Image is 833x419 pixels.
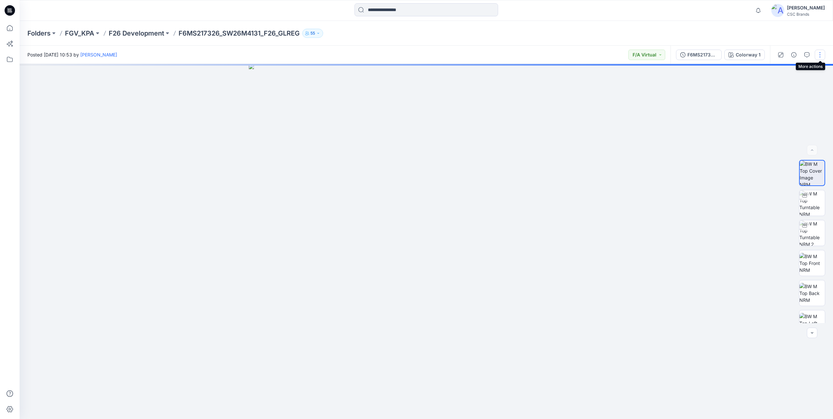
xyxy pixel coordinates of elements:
[310,30,315,37] p: 55
[787,12,825,17] div: CSC Brands
[789,50,799,60] button: Details
[687,51,717,58] div: F6MS217326_SW26M4131_F26_GLREG_VFA
[800,161,825,185] img: BW M Top Cover Image NRM
[799,253,825,273] img: BW M Top Front NRM
[724,50,765,60] button: Colorway 1
[799,220,825,246] img: BW M Top Turntable NRM 2
[27,29,51,38] a: Folders
[799,190,825,216] img: BW M Top Turntable NRM
[27,51,117,58] span: Posted [DATE] 10:53 by
[771,4,784,17] img: avatar
[799,283,825,303] img: BW M Top Back NRM
[736,51,761,58] div: Colorway 1
[787,4,825,12] div: [PERSON_NAME]
[80,52,117,57] a: [PERSON_NAME]
[799,313,825,334] img: BW M Top Left NRM
[109,29,164,38] a: F26 Development
[676,50,722,60] button: F6MS217326_SW26M4131_F26_GLREG_VFA
[65,29,94,38] a: FGV_KPA
[249,64,604,419] img: eyJhbGciOiJIUzI1NiIsImtpZCI6IjAiLCJzbHQiOiJzZXMiLCJ0eXAiOiJKV1QifQ.eyJkYXRhIjp7InR5cGUiOiJzdG9yYW...
[179,29,300,38] p: F6MS217326_SW26M4131_F26_GLREG
[302,29,323,38] button: 55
